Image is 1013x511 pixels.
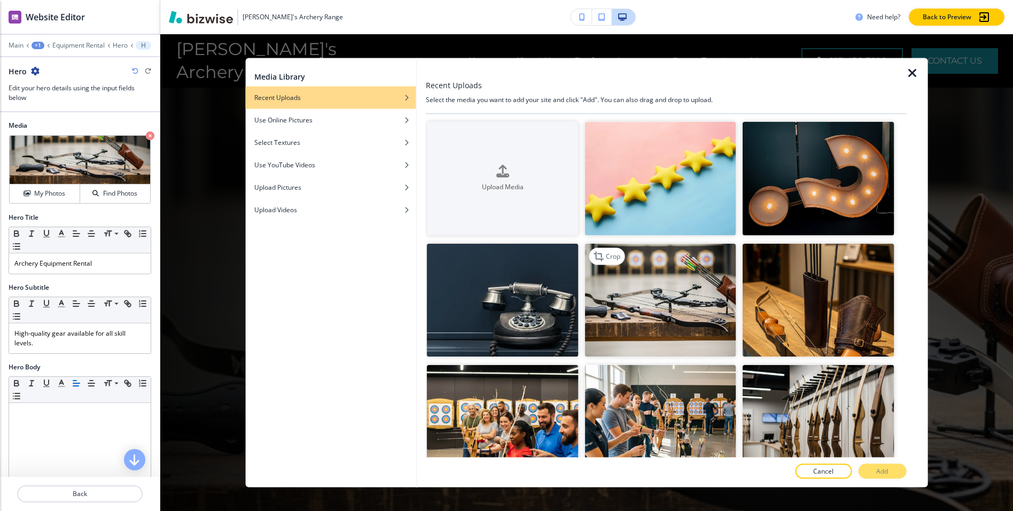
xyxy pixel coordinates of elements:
button: Select Textures [246,131,416,154]
h4: Recent Uploads [254,93,301,103]
button: Use Online Pictures [246,109,416,131]
img: editor icon [9,11,21,24]
h2: Media [9,121,151,130]
button: Hero [136,41,151,50]
button: Use YouTube Videos [246,154,416,176]
button: [PERSON_NAME]'s Archery Range [169,9,343,25]
button: Main [9,42,24,49]
h4: My Photos [34,189,65,198]
h4: Use Online Pictures [254,115,313,125]
h2: Website Editor [26,11,85,24]
button: Upload Videos [246,199,416,221]
button: Back to Preview [909,9,1004,26]
p: Crop [606,251,620,261]
button: Recent Uploads [246,87,416,109]
h2: Hero Body [9,362,40,372]
div: My PhotosFind Photos [9,135,151,204]
h3: Need help? [867,12,900,22]
h4: Upload Media [427,182,579,192]
h2: Hero Title [9,213,38,222]
h2: Hero [9,66,27,77]
button: +1 [32,42,44,49]
h3: Recent Uploads [426,80,482,91]
h4: Select Textures [254,138,300,148]
p: Back to Preview [923,12,971,22]
h4: Select the media you want to add your site and click "Add". You can also drag and drop to upload. [426,95,907,105]
h4: Use YouTube Videos [254,160,315,170]
h2: Hero Subtitle [9,283,49,292]
p: Archery Equipment Rental [14,259,145,268]
button: Hero [113,42,128,49]
div: Crop [589,247,625,265]
h4: Find Photos [103,189,137,198]
button: Equipment Rental [52,42,105,49]
button: Find Photos [80,184,150,203]
p: High-quality gear available for all skill levels. [14,329,145,348]
button: Upload Media [427,122,579,236]
img: Bizwise Logo [169,11,233,24]
p: Back [18,489,142,499]
button: My Photos [10,184,80,203]
p: Cancel [813,466,833,476]
button: Upload Pictures [246,176,416,199]
p: Hero [141,42,146,49]
h4: Upload Pictures [254,183,301,192]
button: Cancel [795,463,852,478]
h2: Media Library [254,71,305,82]
h3: [PERSON_NAME]'s Archery Range [243,12,343,22]
h3: Edit your hero details using the input fields below [9,83,151,103]
h4: Upload Videos [254,205,297,215]
button: Back [17,485,143,502]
